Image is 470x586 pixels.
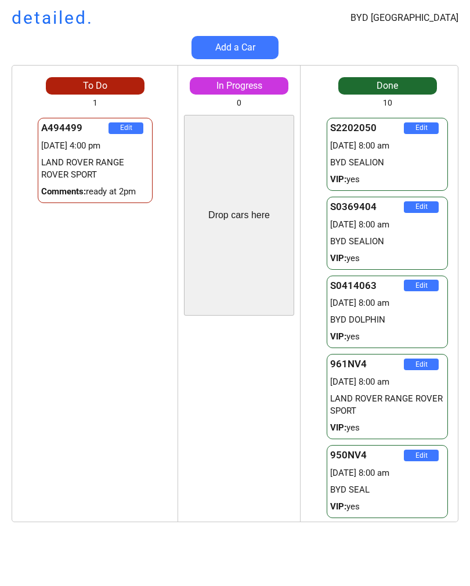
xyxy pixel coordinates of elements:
[330,467,444,479] div: [DATE] 8:00 am
[330,422,346,433] strong: VIP:
[330,357,404,371] div: 961NV4
[191,36,279,59] button: Add a Car
[404,450,439,461] button: Edit
[330,331,444,343] div: yes
[330,297,444,309] div: [DATE] 8:00 am
[330,393,444,417] div: LAND ROVER RANGE ROVER SPORT
[190,79,288,92] div: In Progress
[404,201,439,213] button: Edit
[330,484,444,496] div: BYD SEAL
[93,97,97,109] div: 1
[350,12,458,24] div: BYD [GEOGRAPHIC_DATA]
[41,186,86,197] strong: Comments:
[330,376,444,388] div: [DATE] 8:00 am
[237,97,241,109] div: 0
[338,79,437,92] div: Done
[330,121,404,135] div: S2202050
[404,359,439,370] button: Edit
[404,122,439,134] button: Edit
[330,140,444,152] div: [DATE] 8:00 am
[330,174,346,185] strong: VIP:
[330,314,444,326] div: BYD DOLPHIN
[46,79,144,92] div: To Do
[330,501,444,513] div: yes
[330,157,444,169] div: BYD SEALION
[404,280,439,291] button: Edit
[330,252,444,265] div: yes
[330,173,444,186] div: yes
[330,236,444,248] div: BYD SEALION
[208,209,270,222] div: Drop cars here
[330,200,404,214] div: S0369404
[12,6,93,30] h1: detailed.
[330,331,346,342] strong: VIP:
[383,97,392,109] div: 10
[330,501,346,512] strong: VIP:
[330,253,346,263] strong: VIP:
[330,422,444,434] div: yes
[330,448,404,462] div: 950NV4
[41,186,149,198] div: ready at 2pm
[41,140,149,152] div: [DATE] 4:00 pm
[330,279,404,293] div: S0414063
[41,121,109,135] div: A494499
[41,157,149,181] div: LAND ROVER RANGE ROVER SPORT
[109,122,143,134] button: Edit
[330,219,444,231] div: [DATE] 8:00 am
